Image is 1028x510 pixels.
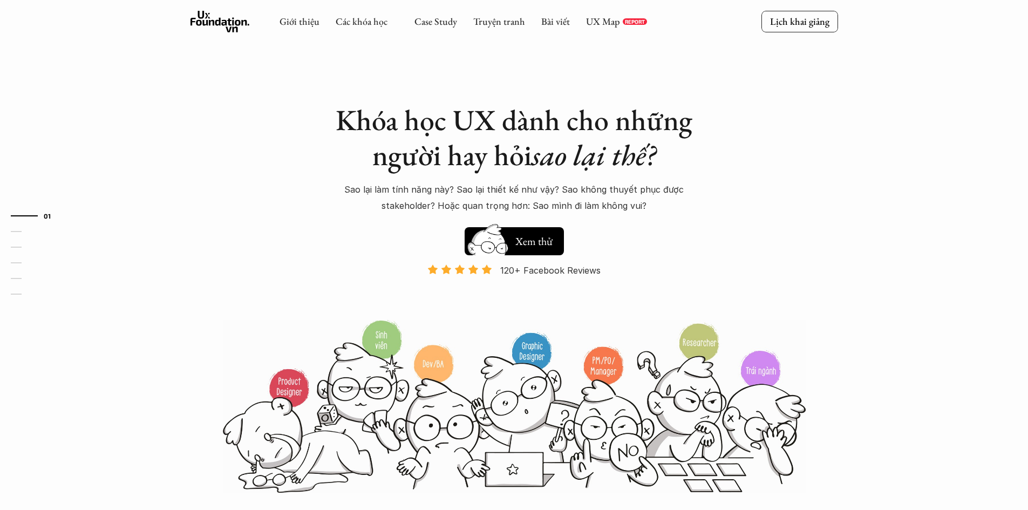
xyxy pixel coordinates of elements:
p: REPORT [625,18,645,25]
a: Giới thiệu [280,15,319,28]
a: UX Map [586,15,620,28]
a: Case Study [414,15,457,28]
a: Xem thử [465,222,564,255]
strong: 01 [44,212,51,220]
p: 120+ Facebook Reviews [500,262,601,278]
em: sao lại thế? [532,136,656,174]
a: Bài viết [541,15,570,28]
p: Lịch khai giảng [770,15,829,28]
a: 01 [11,209,62,222]
p: Sao lại làm tính năng này? Sao lại thiết kế như vậy? Sao không thuyết phục được stakeholder? Hoặc... [325,181,703,214]
a: REPORT [623,18,647,25]
a: Lịch khai giảng [761,11,838,32]
h1: Khóa học UX dành cho những người hay hỏi [325,103,703,173]
h5: Xem thử [515,234,553,249]
a: Truyện tranh [473,15,525,28]
a: 120+ Facebook Reviews [418,264,610,318]
a: Các khóa học [336,15,387,28]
